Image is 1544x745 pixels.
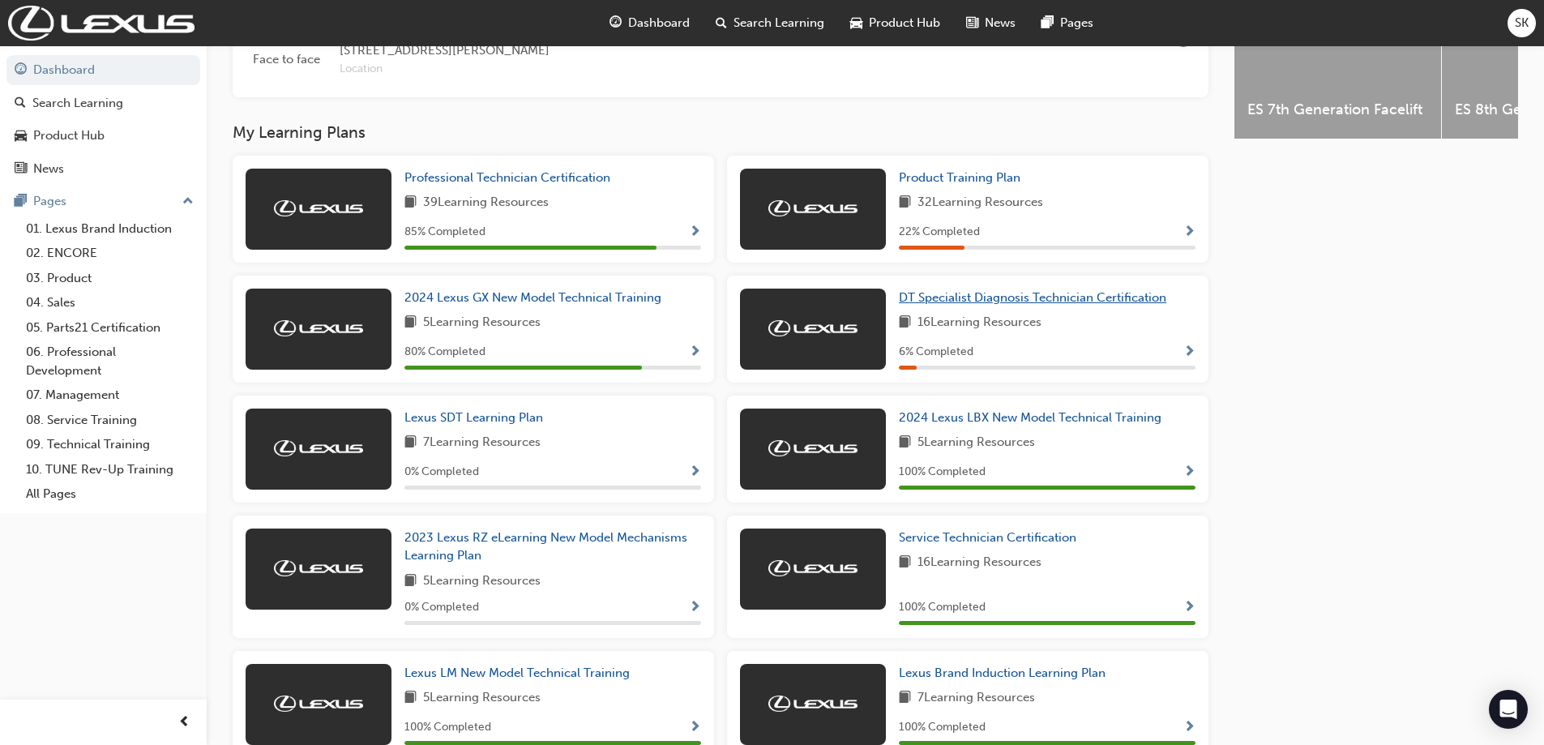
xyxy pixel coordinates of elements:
[6,154,200,184] a: News
[19,482,200,507] a: All Pages
[953,6,1029,40] a: news-iconNews
[1183,465,1195,480] span: Show Progress
[899,290,1166,305] span: DT Specialist Diagnosis Technician Certification
[404,572,417,592] span: book-icon
[8,6,195,41] img: Trak
[19,290,200,315] a: 04. Sales
[768,320,858,336] img: Trak
[6,186,200,216] button: Pages
[404,289,668,307] a: 2024 Lexus GX New Model Technical Training
[404,343,485,362] span: 80 % Completed
[404,666,630,680] span: Lexus LM New Model Technical Training
[404,193,417,213] span: book-icon
[6,55,200,85] a: Dashboard
[899,463,986,482] span: 100 % Completed
[33,160,64,178] div: News
[850,13,862,33] span: car-icon
[1183,345,1195,360] span: Show Progress
[15,63,27,78] span: guage-icon
[1515,14,1529,32] span: SK
[899,170,1020,185] span: Product Training Plan
[917,313,1041,333] span: 16 Learning Resources
[340,41,610,60] span: [STREET_ADDRESS][PERSON_NAME]
[404,290,661,305] span: 2024 Lexus GX New Model Technical Training
[597,6,703,40] a: guage-iconDashboard
[15,162,27,177] span: news-icon
[404,433,417,453] span: book-icon
[899,529,1083,547] a: Service Technician Certification
[19,340,200,383] a: 06. Professional Development
[768,696,858,712] img: Trak
[404,463,479,482] span: 0 % Completed
[404,664,636,683] a: Lexus LM New Model Technical Training
[899,193,911,213] span: book-icon
[423,193,549,213] span: 39 Learning Resources
[899,718,986,737] span: 100 % Completed
[33,126,105,145] div: Product Hub
[768,440,858,456] img: Trak
[404,529,701,565] a: 2023 Lexus RZ eLearning New Model Mechanisms Learning Plan
[274,200,363,216] img: Trak
[716,13,727,33] span: search-icon
[19,315,200,340] a: 05. Parts21 Certification
[899,409,1168,427] a: 2024 Lexus LBX New Model Technical Training
[917,433,1035,453] span: 5 Learning Resources
[899,313,911,333] span: book-icon
[15,96,26,111] span: search-icon
[899,410,1161,425] span: 2024 Lexus LBX New Model Technical Training
[19,241,200,266] a: 02. ENCORE
[33,192,66,211] div: Pages
[899,169,1027,187] a: Product Training Plan
[404,530,687,563] span: 2023 Lexus RZ eLearning New Model Mechanisms Learning Plan
[6,52,200,186] button: DashboardSearch LearningProduct HubNews
[899,289,1173,307] a: DT Specialist Diagnosis Technician Certification
[404,170,610,185] span: Professional Technician Certification
[837,6,953,40] a: car-iconProduct Hub
[768,560,858,576] img: Trak
[985,14,1016,32] span: News
[1183,462,1195,482] button: Show Progress
[274,320,363,336] img: Trak
[404,598,479,617] span: 0 % Completed
[689,601,701,615] span: Show Progress
[1060,14,1093,32] span: Pages
[609,13,622,33] span: guage-icon
[404,410,543,425] span: Lexus SDT Learning Plan
[1183,222,1195,242] button: Show Progress
[19,216,200,242] a: 01. Lexus Brand Induction
[274,440,363,456] img: Trak
[869,14,940,32] span: Product Hub
[966,13,978,33] span: news-icon
[1183,597,1195,618] button: Show Progress
[689,717,701,738] button: Show Progress
[899,553,911,573] span: book-icon
[899,666,1106,680] span: Lexus Brand Induction Learning Plan
[178,713,190,733] span: prev-icon
[274,560,363,576] img: Trak
[689,222,701,242] button: Show Progress
[1029,6,1106,40] a: pages-iconPages
[423,433,541,453] span: 7 Learning Resources
[1489,690,1528,729] div: Open Intercom Messenger
[32,94,123,113] div: Search Learning
[19,266,200,291] a: 03. Product
[19,432,200,457] a: 09. Technical Training
[768,200,858,216] img: Trak
[19,408,200,433] a: 08. Service Training
[6,121,200,151] a: Product Hub
[734,14,824,32] span: Search Learning
[340,60,610,79] span: Location
[1508,9,1536,37] button: SK
[274,696,363,712] img: Trak
[917,193,1043,213] span: 32 Learning Resources
[404,313,417,333] span: book-icon
[1183,225,1195,240] span: Show Progress
[628,14,690,32] span: Dashboard
[1041,13,1054,33] span: pages-icon
[689,462,701,482] button: Show Progress
[15,129,27,143] span: car-icon
[6,88,200,118] a: Search Learning
[899,688,911,709] span: book-icon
